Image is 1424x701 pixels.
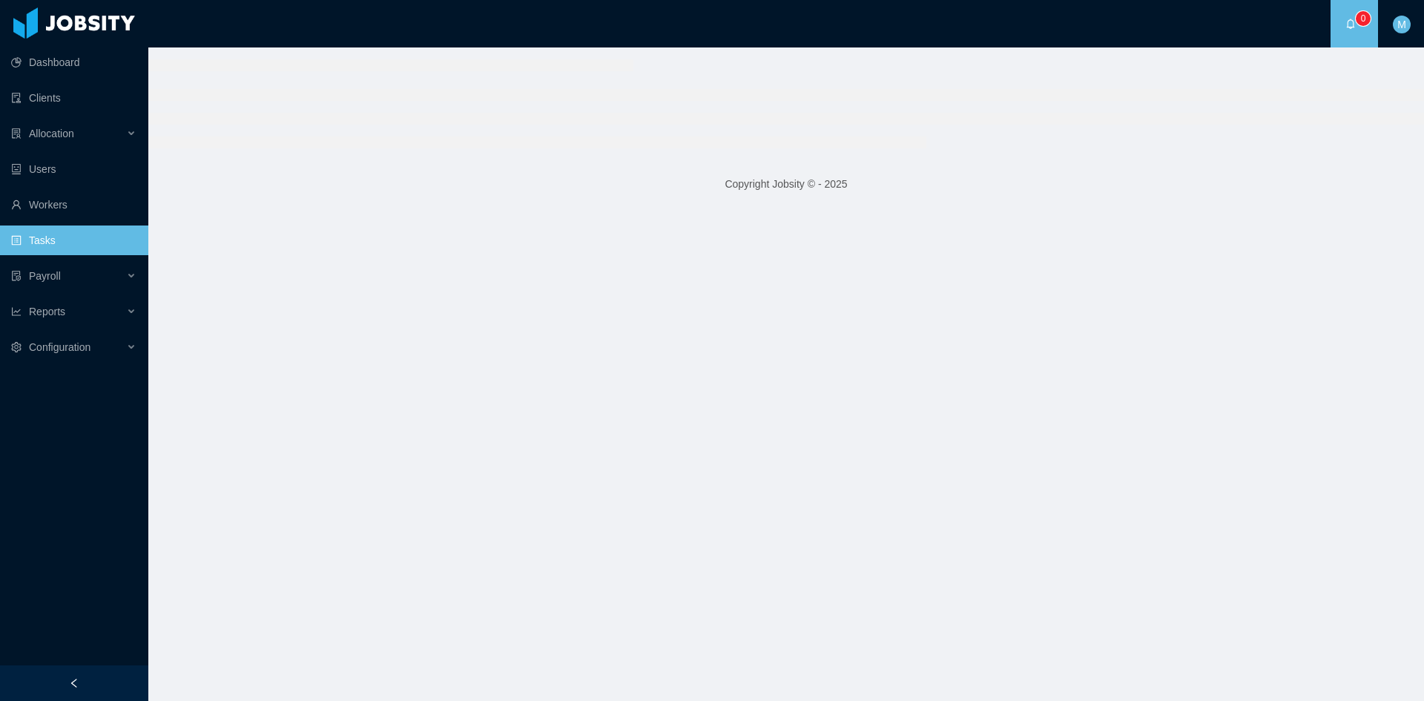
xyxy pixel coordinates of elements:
[11,47,136,77] a: icon: pie-chartDashboard
[11,342,22,352] i: icon: setting
[11,271,22,281] i: icon: file-protect
[29,128,74,139] span: Allocation
[1397,16,1406,33] span: M
[1356,11,1371,26] sup: 0
[148,159,1424,210] footer: Copyright Jobsity © - 2025
[11,83,136,113] a: icon: auditClients
[11,190,136,220] a: icon: userWorkers
[11,306,22,317] i: icon: line-chart
[11,154,136,184] a: icon: robotUsers
[11,128,22,139] i: icon: solution
[29,270,61,282] span: Payroll
[11,226,136,255] a: icon: profileTasks
[29,341,90,353] span: Configuration
[29,306,65,317] span: Reports
[1345,19,1356,29] i: icon: bell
